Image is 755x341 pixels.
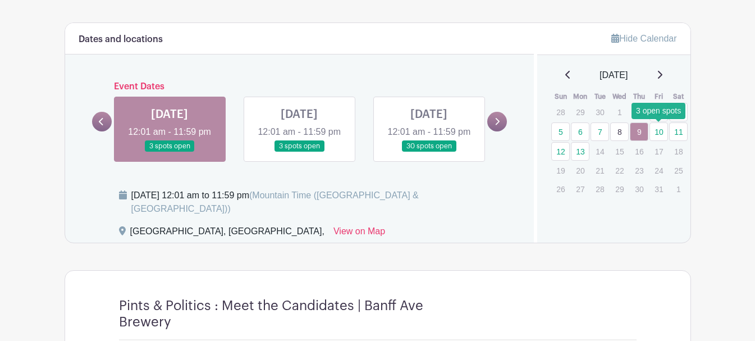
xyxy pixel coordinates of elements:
a: 10 [649,122,668,141]
th: Fri [649,91,669,102]
p: 29 [610,180,629,198]
th: Tue [590,91,610,102]
p: 22 [610,162,629,179]
a: 9 [630,122,648,141]
p: 18 [669,143,688,160]
p: 29 [571,103,589,121]
p: 15 [610,143,629,160]
div: [GEOGRAPHIC_DATA], [GEOGRAPHIC_DATA], [130,225,324,243]
a: View on Map [333,225,385,243]
th: Thu [629,91,649,102]
a: 7 [591,122,609,141]
p: 21 [591,162,609,179]
h4: Pints & Politics : Meet the Candidates | Banff Ave Brewery [119,298,428,330]
p: 1 [610,103,629,121]
th: Sat [669,91,688,102]
p: 28 [591,180,609,198]
p: 20 [571,162,589,179]
p: 25 [669,162,688,179]
p: 16 [630,143,648,160]
p: 2 [630,103,648,121]
p: 26 [551,180,570,198]
p: 30 [591,103,609,121]
p: 19 [551,162,570,179]
p: 17 [649,143,668,160]
p: 28 [551,103,570,121]
a: 11 [669,122,688,141]
a: 12 [551,142,570,161]
a: 5 [551,122,570,141]
p: 31 [649,180,668,198]
th: Mon [570,91,590,102]
th: Sun [551,91,570,102]
h6: Event Dates [112,81,488,92]
p: 24 [649,162,668,179]
a: Hide Calendar [611,34,676,43]
a: 6 [571,122,589,141]
div: 3 open spots [632,103,685,119]
span: (Mountain Time ([GEOGRAPHIC_DATA] & [GEOGRAPHIC_DATA])) [131,190,419,213]
p: 1 [669,180,688,198]
div: [DATE] 12:01 am to 11:59 pm [131,189,521,216]
p: 14 [591,143,609,160]
p: 23 [630,162,648,179]
p: 27 [571,180,589,198]
th: Wed [610,91,629,102]
p: 30 [630,180,648,198]
span: [DATE] [600,69,628,82]
a: 8 [610,122,629,141]
a: 13 [571,142,589,161]
h6: Dates and locations [79,34,163,45]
